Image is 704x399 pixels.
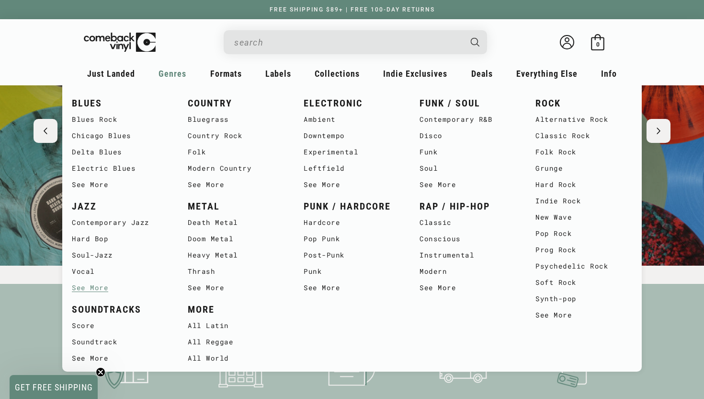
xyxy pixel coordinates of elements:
a: ELECTRONIC [304,95,400,111]
a: Delta Blues [72,144,169,160]
a: Grunge [535,160,632,176]
a: JAZZ [72,199,169,214]
a: Prog Rock [535,242,632,258]
a: Modern [420,263,516,280]
a: See More [420,280,516,296]
span: Genres [159,69,186,79]
a: Soft Rock [535,274,632,291]
a: All Latin [188,317,284,334]
a: Folk Rock [535,144,632,160]
a: BLUES [72,95,169,111]
a: Hardcore [304,214,400,231]
a: See More [304,176,400,193]
a: Contemporary Jazz [72,214,169,231]
a: Hard Bop [72,231,169,247]
button: Next slide [647,119,670,143]
a: Soul-Jazz [72,247,169,263]
a: SOUNDTRACKS [72,302,169,317]
a: METAL [188,199,284,214]
a: Leftfield [304,160,400,176]
input: When autocomplete results are available use up and down arrows to review and enter to select [234,33,461,52]
a: Indie Rock [535,193,632,209]
a: Downtempo [304,128,400,144]
a: ROCK [535,95,632,111]
span: 0 [596,41,600,48]
a: Psychedelic Rock [535,258,632,274]
a: See More [420,176,516,193]
a: Classic Rock [535,128,632,144]
a: Doom Metal [188,231,284,247]
button: Search [463,30,488,54]
div: Search [224,30,487,54]
a: Synth-pop [535,291,632,307]
a: RAP / HIP-HOP [420,199,516,214]
a: Bluegrass [188,111,284,128]
span: Everything Else [516,69,578,79]
a: Chicago Blues [72,128,169,144]
a: See More [72,280,169,296]
a: Punk [304,263,400,280]
a: Soundtrack [72,334,169,350]
a: See More [72,350,169,366]
a: See More [535,307,632,323]
a: Funk [420,144,516,160]
a: All Reggae [188,334,284,350]
a: Country Rock [188,128,284,144]
span: Labels [265,69,291,79]
a: Folk [188,144,284,160]
a: Pop Punk [304,231,400,247]
a: Blues Rock [72,111,169,128]
a: Score [72,317,169,334]
span: Just Landed [87,69,135,79]
a: Pop Rock [535,225,632,242]
a: Soul [420,160,516,176]
a: Instrumental [420,247,516,263]
a: Electric Blues [72,160,169,176]
span: Collections [315,69,360,79]
span: Deals [471,69,493,79]
a: Vocal [72,263,169,280]
a: Heavy Metal [188,247,284,263]
a: Experimental [304,144,400,160]
a: See More [188,176,284,193]
a: Hard Rock [535,176,632,193]
a: FUNK / SOUL [420,95,516,111]
a: See More [188,280,284,296]
a: Death Metal [188,214,284,231]
button: Previous slide [34,119,57,143]
a: Conscious [420,231,516,247]
a: Alternative Rock [535,111,632,128]
a: Ambient [304,111,400,128]
a: See More [72,176,169,193]
a: See More [304,280,400,296]
a: Disco [420,128,516,144]
span: Info [601,69,617,79]
a: Contemporary R&B [420,111,516,128]
a: Post-Punk [304,247,400,263]
a: Modern Country [188,160,284,176]
a: PUNK / HARDCORE [304,199,400,214]
span: Indie Exclusives [383,69,447,79]
span: GET FREE SHIPPING [15,382,93,392]
a: New Wave [535,209,632,225]
button: Close teaser [96,367,105,377]
a: COUNTRY [188,95,284,111]
a: Thrash [188,263,284,280]
a: FREE SHIPPING $89+ | FREE 100-DAY RETURNS [260,6,444,13]
a: All World [188,350,284,366]
div: GET FREE SHIPPINGClose teaser [10,375,98,399]
span: Formats [210,69,242,79]
a: Classic [420,214,516,231]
